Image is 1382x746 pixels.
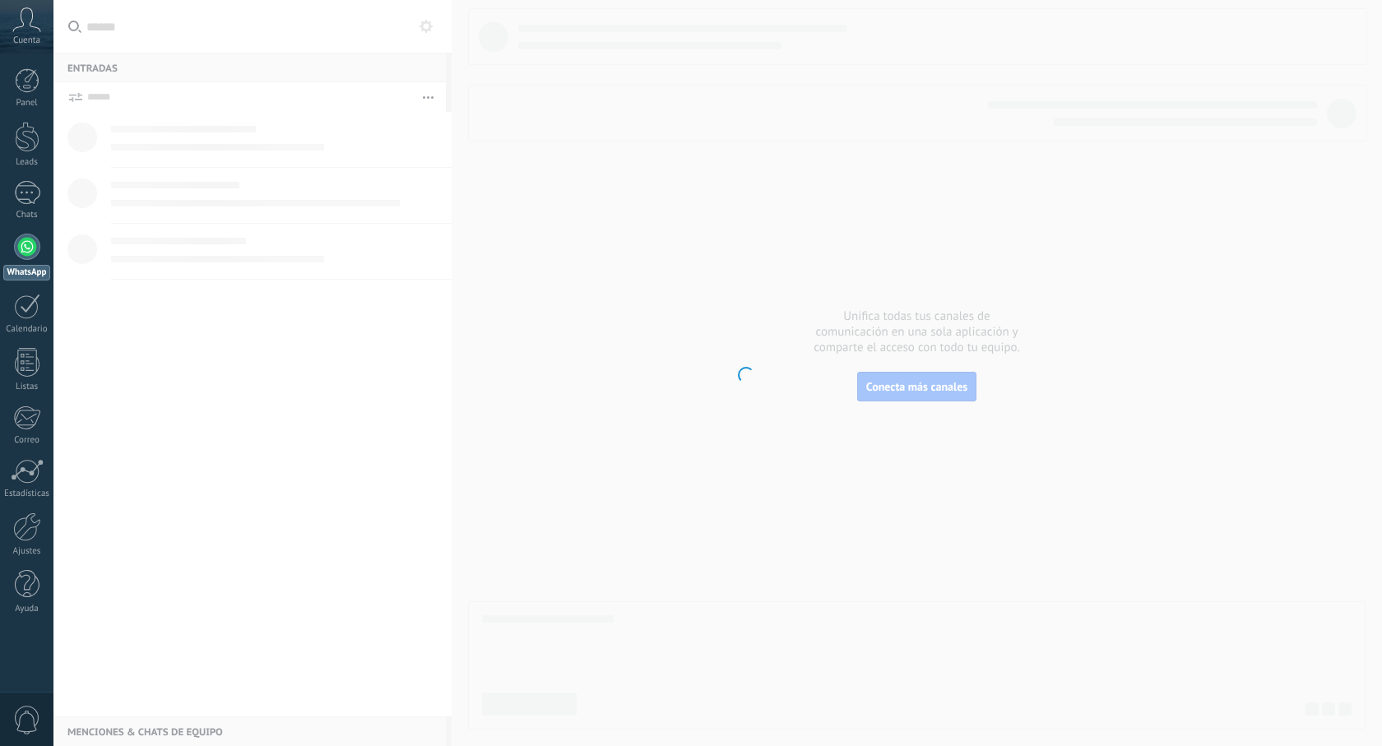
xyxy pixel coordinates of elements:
[3,210,51,220] div: Chats
[13,35,40,46] span: Cuenta
[3,604,51,614] div: Ayuda
[3,98,51,109] div: Panel
[3,265,50,280] div: WhatsApp
[3,324,51,335] div: Calendario
[3,157,51,168] div: Leads
[3,489,51,499] div: Estadísticas
[3,435,51,446] div: Correo
[3,546,51,557] div: Ajustes
[3,382,51,392] div: Listas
